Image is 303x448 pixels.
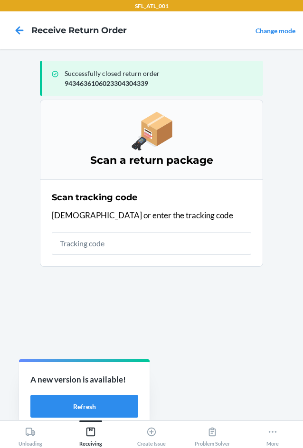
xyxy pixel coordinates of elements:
div: Create Issue [137,423,166,447]
button: Refresh [30,395,138,418]
h2: Scan tracking code [52,191,137,204]
p: 9434636106023304304339 [65,78,256,88]
div: Receiving [79,423,102,447]
button: Receiving [61,420,122,447]
h3: Scan a return package [52,153,251,168]
div: More [266,423,279,447]
h4: Receive Return Order [31,24,127,37]
input: Tracking code [52,232,251,255]
button: More [242,420,303,447]
p: SFL_ATL_001 [135,2,169,10]
p: [DEMOGRAPHIC_DATA] or enter the tracking code [52,209,251,222]
button: Problem Solver [182,420,243,447]
a: Change mode [256,27,295,35]
div: Unloading [19,423,42,447]
div: Problem Solver [195,423,230,447]
button: Create Issue [121,420,182,447]
p: A new version is available! [30,373,138,386]
p: Successfully closed return order [65,68,256,78]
